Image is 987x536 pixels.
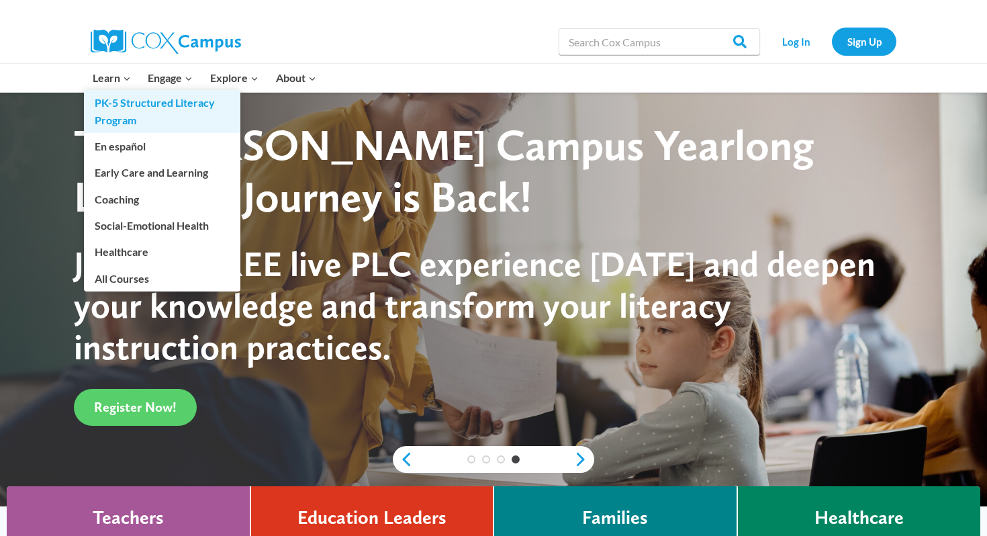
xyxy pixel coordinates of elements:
a: 2 [482,455,490,463]
div: content slider buttons [393,446,594,473]
span: Join this FREE live PLC experience [DATE] and deepen your knowledge and transform your literacy i... [74,242,876,369]
a: previous [393,451,413,467]
a: Register Now! [74,389,197,426]
nav: Secondary Navigation [767,28,896,55]
a: Coaching [84,186,240,212]
img: Cox Campus [91,30,241,54]
button: Child menu of Learn [84,64,140,92]
h4: Families [582,506,648,529]
input: Search Cox Campus [559,28,760,55]
button: Child menu of Engage [140,64,202,92]
div: The [PERSON_NAME] Campus Yearlong Learning Journey is Back! [74,120,888,223]
a: All Courses [84,265,240,291]
h4: Teachers [93,506,164,529]
a: En español [84,134,240,159]
a: 4 [512,455,520,463]
button: Child menu of About [267,64,325,92]
a: Sign Up [832,28,896,55]
h4: Healthcare [814,506,904,529]
a: Healthcare [84,239,240,265]
a: Early Care and Learning [84,160,240,185]
a: Social-Emotional Health [84,213,240,238]
a: Log In [767,28,825,55]
button: Child menu of Explore [201,64,267,92]
a: 1 [467,455,475,463]
a: next [574,451,594,467]
h4: Education Leaders [297,506,446,529]
a: PK-5 Structured Literacy Program [84,90,240,133]
a: 3 [497,455,505,463]
span: Register Now! [94,399,177,415]
nav: Primary Navigation [84,64,324,92]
